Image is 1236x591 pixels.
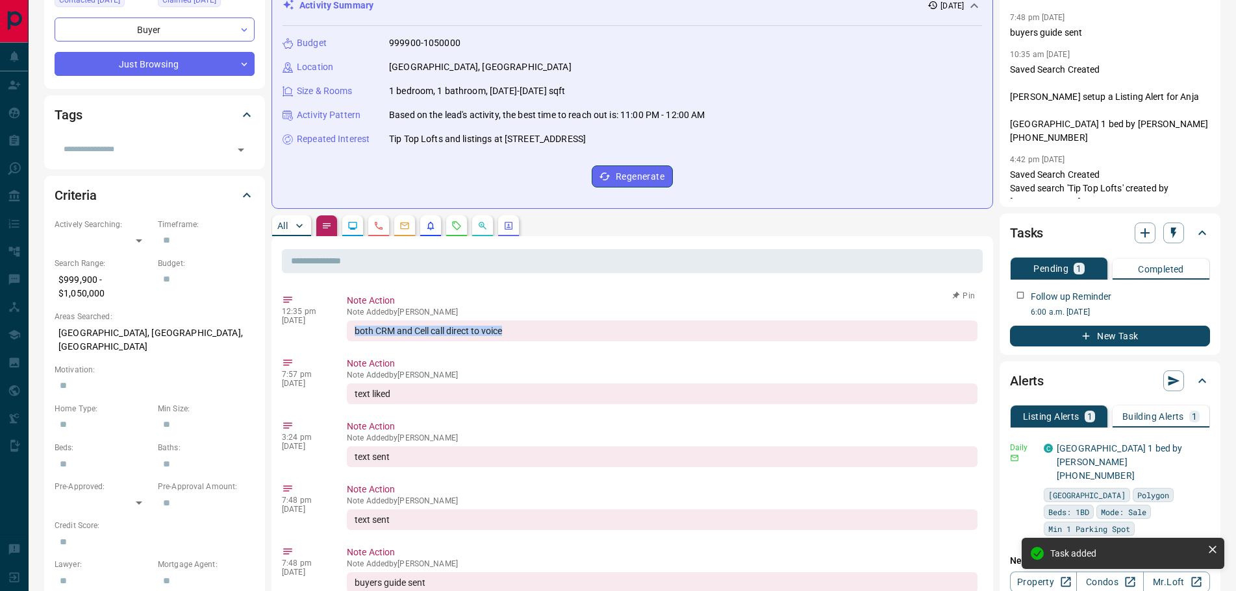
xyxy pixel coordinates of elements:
p: [DATE] [282,568,327,577]
p: Note Action [347,420,977,433]
p: 10:35 am [DATE] [1010,50,1070,59]
div: both CRM and Cell call direct to voice [347,320,977,341]
div: Tasks [1010,217,1210,248]
p: Note Added by [PERSON_NAME] [347,308,977,317]
p: Daily [1010,442,1036,453]
p: Based on the lead's activity, the best time to reach out is: 11:00 PM - 12:00 AM [389,108,705,122]
p: [DATE] [282,379,327,388]
button: Pin [945,290,983,302]
p: buyers guide sent [1010,26,1210,40]
p: Note Added by [PERSON_NAME] [347,433,977,442]
p: Note Action [347,294,977,308]
p: Note Added by [PERSON_NAME] [347,559,977,568]
p: New Alert: [1010,554,1210,568]
p: 3:24 pm [282,433,327,442]
p: All [277,221,288,230]
svg: Email [1010,453,1019,463]
p: Building Alerts [1122,412,1184,421]
p: 1 [1087,412,1092,421]
p: [DATE] [282,505,327,514]
a: [GEOGRAPHIC_DATA] 1 bed by [PERSON_NAME] [PHONE_NUMBER] [1057,443,1182,481]
p: Baths: [158,442,255,453]
svg: Notes [322,221,332,231]
p: 1 [1192,412,1197,421]
p: Saved Search Created Saved search 'Tip Top Lofts' created by [PERSON_NAME] [1010,168,1210,209]
div: Just Browsing [55,52,255,76]
p: [DATE] [282,442,327,451]
div: condos.ca [1044,444,1053,453]
p: Budget: [158,258,255,269]
button: Open [232,141,250,159]
p: Note Added by [PERSON_NAME] [347,370,977,380]
p: Actively Searching: [55,219,151,230]
p: Location [297,60,333,74]
p: Note Action [347,546,977,559]
svg: Agent Actions [503,221,514,231]
p: Follow up Reminder [1031,290,1111,304]
p: Home Type: [55,403,151,415]
p: Tip Top Lofts and listings at [STREET_ADDRESS] [389,132,586,146]
span: [GEOGRAPHIC_DATA] [1048,488,1126,501]
p: Note Action [347,483,977,496]
p: 6:00 a.m. [DATE] [1031,306,1210,318]
p: Pre-Approval Amount: [158,481,255,492]
div: Buyer [55,18,255,42]
p: Pending [1033,264,1068,273]
p: Search Range: [55,258,151,269]
svg: Listing Alerts [425,221,436,231]
div: Criteria [55,180,255,211]
p: Motivation: [55,364,255,376]
p: 1 bedroom, 1 bathroom, [DATE]-[DATE] sqft [389,84,565,98]
p: Note Added by [PERSON_NAME] [347,496,977,505]
p: Listing Alerts [1023,412,1079,421]
p: Pre-Approved: [55,481,151,492]
p: Repeated Interest [297,132,370,146]
p: Budget [297,36,327,50]
svg: Requests [451,221,462,231]
svg: Lead Browsing Activity [347,221,358,231]
h2: Tags [55,104,82,125]
p: 1 [1076,264,1081,273]
div: text sent [347,446,977,467]
p: Size & Rooms [297,84,353,98]
h2: Criteria [55,185,97,206]
span: Polygon [1137,488,1169,501]
div: Tags [55,99,255,130]
p: Saved Search Created [PERSON_NAME] setup a Listing Alert for Anja [GEOGRAPHIC_DATA] 1 bed by [PER... [1010,63,1210,145]
svg: Emails [399,221,410,231]
p: 7:48 pm [282,559,327,568]
p: 7:48 pm [282,496,327,505]
p: 7:57 pm [282,370,327,379]
h2: Alerts [1010,370,1044,391]
p: Credit Score: [55,520,255,531]
svg: Calls [373,221,384,231]
p: Activity Pattern [297,108,360,122]
p: 12:35 pm [282,307,327,316]
p: Lawyer: [55,559,151,570]
p: Note Action [347,357,977,370]
p: Beds: [55,442,151,453]
p: 4:42 pm [DATE] [1010,155,1065,164]
h2: Tasks [1010,223,1043,243]
button: Regenerate [592,165,673,187]
div: Task added [1050,548,1202,559]
p: Min Size: [158,403,255,415]
p: Mortgage Agent: [158,559,255,570]
p: [DATE] [282,316,327,325]
button: New Task [1010,326,1210,346]
p: Completed [1138,265,1184,274]
p: $999,900 - $1,050,000 [55,269,151,304]
p: [GEOGRAPHIC_DATA], [GEOGRAPHIC_DATA] [389,60,572,74]
svg: Opportunities [477,221,488,231]
p: Areas Searched: [55,311,255,322]
p: 999900-1050000 [389,36,460,50]
div: text sent [347,509,977,530]
p: 7:48 pm [DATE] [1010,13,1065,22]
p: Timeframe: [158,219,255,230]
div: Alerts [1010,365,1210,396]
p: [GEOGRAPHIC_DATA], [GEOGRAPHIC_DATA], [GEOGRAPHIC_DATA] [55,322,255,357]
div: text liked [347,383,977,404]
